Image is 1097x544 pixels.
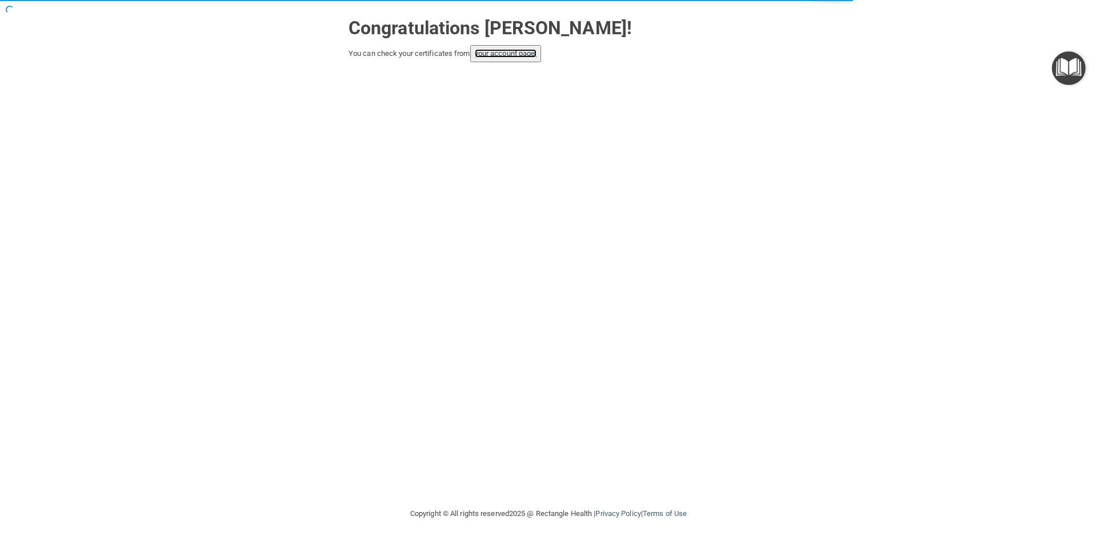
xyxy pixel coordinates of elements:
div: Copyright © All rights reserved 2025 @ Rectangle Health | | [340,495,757,532]
a: your account page! [475,49,537,58]
a: Terms of Use [643,509,687,518]
strong: Congratulations [PERSON_NAME]! [349,17,632,39]
button: your account page! [470,45,542,62]
div: You can check your certificates from [349,45,748,62]
a: Privacy Policy [595,509,640,518]
button: Open Resource Center [1052,51,1086,85]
